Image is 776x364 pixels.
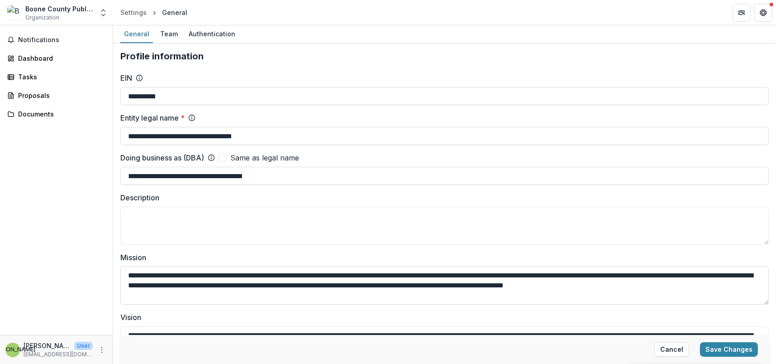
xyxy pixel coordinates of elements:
[18,53,102,63] div: Dashboard
[4,69,109,84] a: Tasks
[120,252,763,263] label: Mission
[24,341,71,350] p: [PERSON_NAME]
[162,8,187,17] div: General
[117,6,191,19] nav: breadcrumb
[18,91,102,100] div: Proposals
[700,342,758,357] button: Save Changes
[120,27,153,40] div: General
[4,33,109,47] button: Notifications
[120,51,769,62] h2: Profile information
[754,4,772,22] button: Get Help
[120,73,132,83] label: EIN
[18,36,105,44] span: Notifications
[120,25,153,43] a: General
[18,109,102,119] div: Documents
[185,27,239,40] div: Authentication
[96,345,107,355] button: More
[4,107,109,121] a: Documents
[25,4,93,14] div: Boone County Public Library Foundation
[120,312,763,323] label: Vision
[230,152,299,163] span: Same as legal name
[74,342,93,350] p: User
[120,8,147,17] div: Settings
[120,112,185,123] label: Entity legal name
[157,27,181,40] div: Team
[117,6,150,19] a: Settings
[24,350,93,359] p: [EMAIL_ADDRESS][DOMAIN_NAME]
[120,152,204,163] label: Doing business as (DBA)
[733,4,751,22] button: Partners
[120,192,763,203] label: Description
[18,72,102,82] div: Tasks
[654,342,689,357] button: Cancel
[4,51,109,66] a: Dashboard
[97,4,109,22] button: Open entity switcher
[7,5,22,20] img: Boone County Public Library Foundation
[185,25,239,43] a: Authentication
[157,25,181,43] a: Team
[25,14,59,22] span: Organization
[4,88,109,103] a: Proposals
